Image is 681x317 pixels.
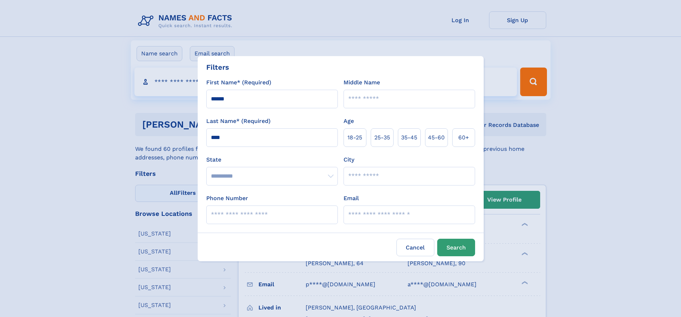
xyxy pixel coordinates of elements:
label: Age [344,117,354,125]
label: Last Name* (Required) [206,117,271,125]
label: State [206,155,338,164]
span: 60+ [458,133,469,142]
span: 18‑25 [347,133,362,142]
label: Email [344,194,359,203]
span: 45‑60 [428,133,445,142]
label: Phone Number [206,194,248,203]
label: City [344,155,354,164]
div: Filters [206,62,229,73]
label: Cancel [396,239,434,256]
button: Search [437,239,475,256]
label: First Name* (Required) [206,78,271,87]
span: 35‑45 [401,133,417,142]
span: 25‑35 [374,133,390,142]
label: Middle Name [344,78,380,87]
